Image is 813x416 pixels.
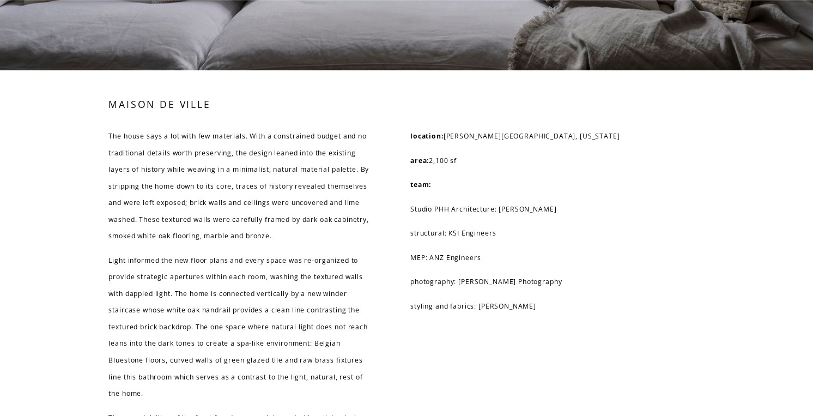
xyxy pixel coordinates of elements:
[410,180,431,189] strong: team:
[108,98,369,111] h3: MAISON DE VILLE
[410,153,638,170] p: 2,100 sf
[108,252,369,402] p: Light informed the new floor plans and every space was re-organized to provide strategic aperture...
[410,274,638,291] p: photography: [PERSON_NAME] Photography
[108,128,369,245] p: The house says a lot with few materials. With a constrained budget and no traditional details wor...
[410,131,444,141] strong: location:
[410,225,638,242] p: structural: KSI Engineers
[410,298,638,315] p: styling and fabrics: [PERSON_NAME]
[410,156,429,165] strong: area:
[410,128,638,145] p: [PERSON_NAME][GEOGRAPHIC_DATA], [US_STATE]
[410,250,638,267] p: MEP: ANZ Engineers
[410,201,638,218] p: Studio PHH Architecture: [PERSON_NAME]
